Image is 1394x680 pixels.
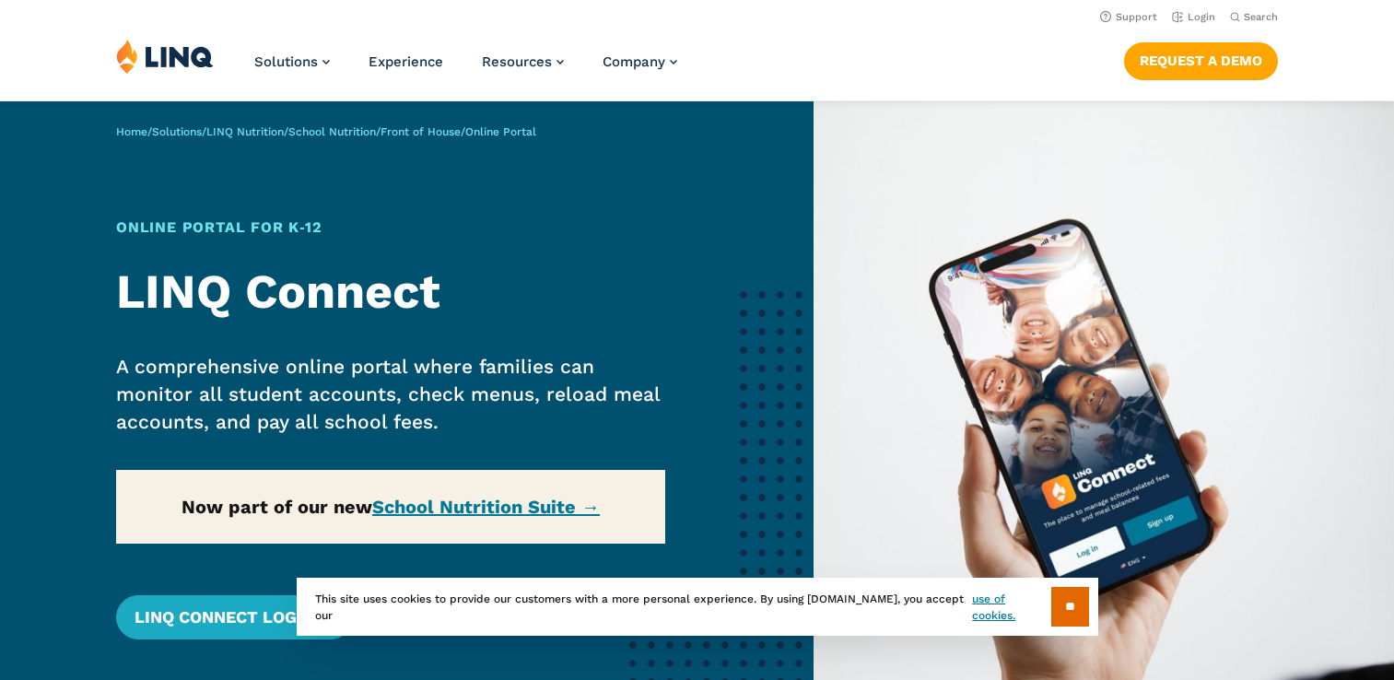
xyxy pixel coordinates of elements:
[482,53,564,70] a: Resources
[603,53,677,70] a: Company
[254,53,318,70] span: Solutions
[182,496,600,518] strong: Now part of our new
[116,39,214,74] img: LINQ | K‑12 Software
[1244,11,1278,23] span: Search
[288,125,376,138] a: School Nutrition
[116,353,665,436] p: A comprehensive online portal where families can monitor all student accounts, check menus, reloa...
[116,217,665,239] h1: Online Portal for K‑12
[254,39,677,100] nav: Primary Navigation
[116,125,536,138] span: / / / / /
[116,595,353,639] a: LINQ Connect Login
[116,264,440,320] strong: LINQ Connect
[152,125,202,138] a: Solutions
[1124,42,1278,79] a: Request a Demo
[206,125,284,138] a: LINQ Nutrition
[254,53,330,70] a: Solutions
[972,591,1050,624] a: use of cookies.
[116,125,147,138] a: Home
[465,125,536,138] span: Online Portal
[603,53,665,70] span: Company
[482,53,552,70] span: Resources
[369,53,443,70] a: Experience
[1100,11,1157,23] a: Support
[1124,39,1278,79] nav: Button Navigation
[1172,11,1215,23] a: Login
[1230,10,1278,24] button: Open Search Bar
[297,578,1098,636] div: This site uses cookies to provide our customers with a more personal experience. By using [DOMAIN...
[381,125,461,138] a: Front of House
